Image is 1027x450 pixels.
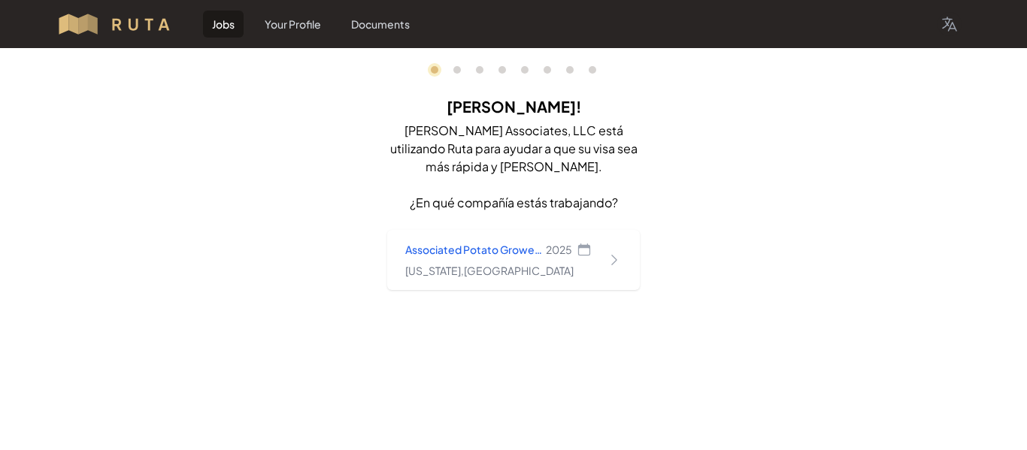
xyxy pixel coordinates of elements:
img: Your Company [56,12,185,36]
p: Associated Potato Growers Inc [405,242,543,257]
p: [PERSON_NAME] Associates, LLC está utilizando Ruta para ayudar a que su visa sea más rápida y [PE... [387,122,640,176]
p: [US_STATE] , [GEOGRAPHIC_DATA] [405,263,574,278]
time: 2025 [546,243,572,256]
nav: Progress [387,48,640,92]
p: ¿En qué compañía estás trabajando? [387,194,640,212]
a: Documents [342,11,419,38]
h2: [PERSON_NAME]! [387,92,640,122]
a: Your Profile [256,11,330,38]
a: Jobs [203,11,244,38]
